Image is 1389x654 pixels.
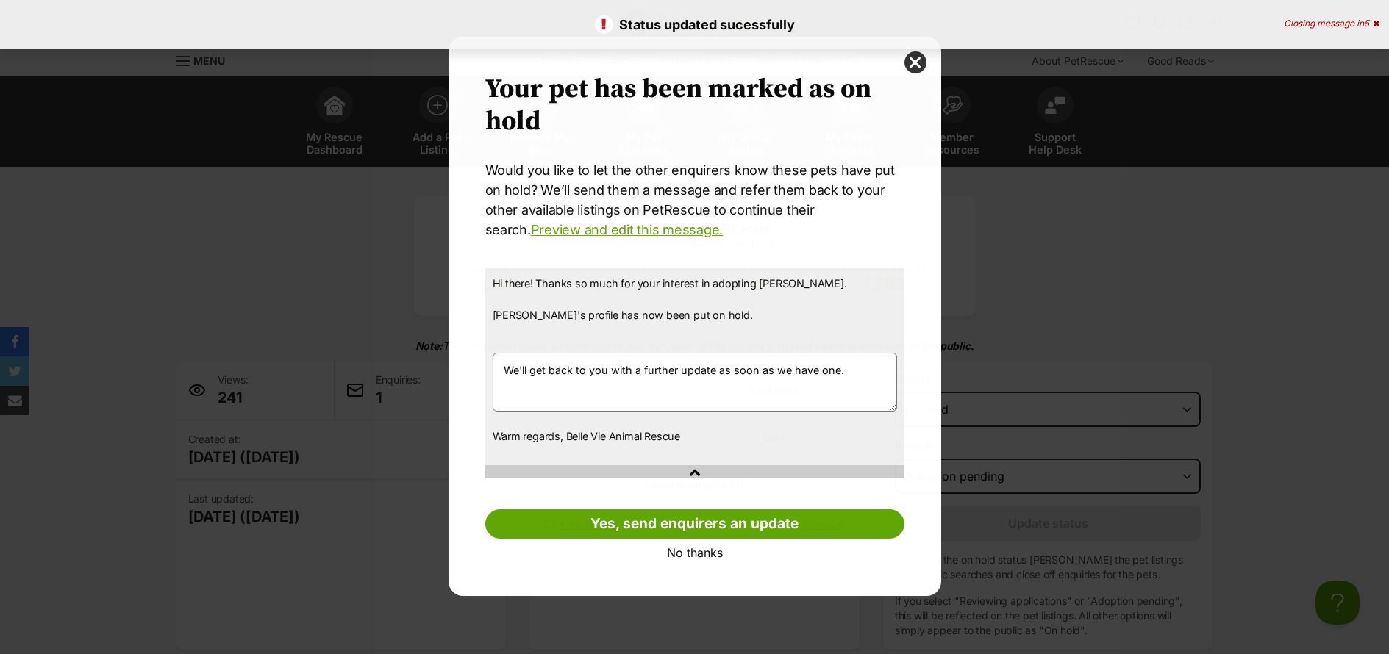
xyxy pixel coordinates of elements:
p: Would you like to let the other enquirers know these pets have put on hold? We’ll send them a mes... [485,160,904,240]
button: close [904,51,926,73]
div: Closing message in [1284,18,1379,29]
p: Warm regards, Belle Vie Animal Rescue [493,428,897,445]
textarea: We'll get back to you with a further update as soon as we have one. [493,353,897,412]
a: No thanks [485,546,904,559]
a: Preview and edit this message. [531,222,723,237]
span: 5 [1364,18,1369,29]
p: Status updated sucessfully [15,15,1374,35]
a: Yes, send enquirers an update [485,509,904,539]
h2: Your pet has been marked as on hold [485,73,904,138]
p: Hi there! Thanks so much for your interest in adopting [PERSON_NAME]. [PERSON_NAME]'s profile has... [493,276,897,339]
